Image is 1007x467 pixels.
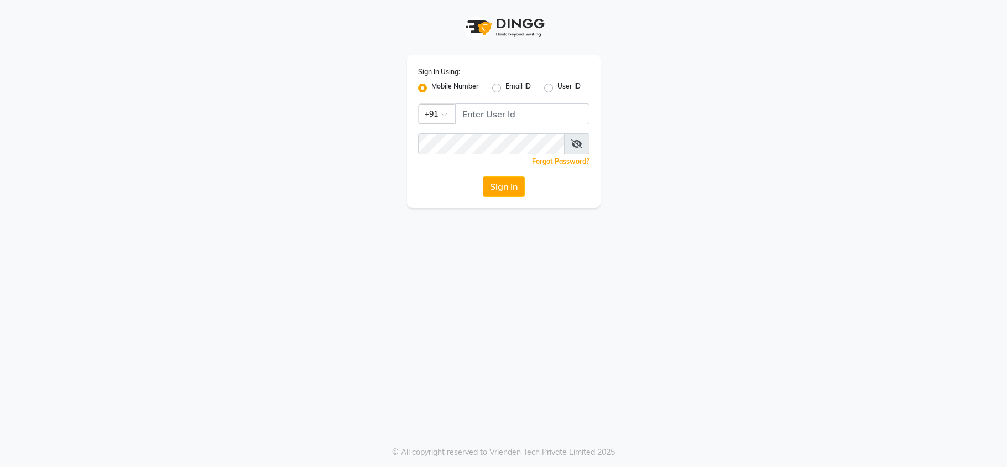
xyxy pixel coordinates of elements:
[418,67,460,77] label: Sign In Using:
[483,176,525,197] button: Sign In
[455,103,589,124] input: Username
[557,81,581,95] label: User ID
[431,81,479,95] label: Mobile Number
[532,157,589,165] a: Forgot Password?
[505,81,531,95] label: Email ID
[418,133,565,154] input: Username
[460,11,548,44] img: logo1.svg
